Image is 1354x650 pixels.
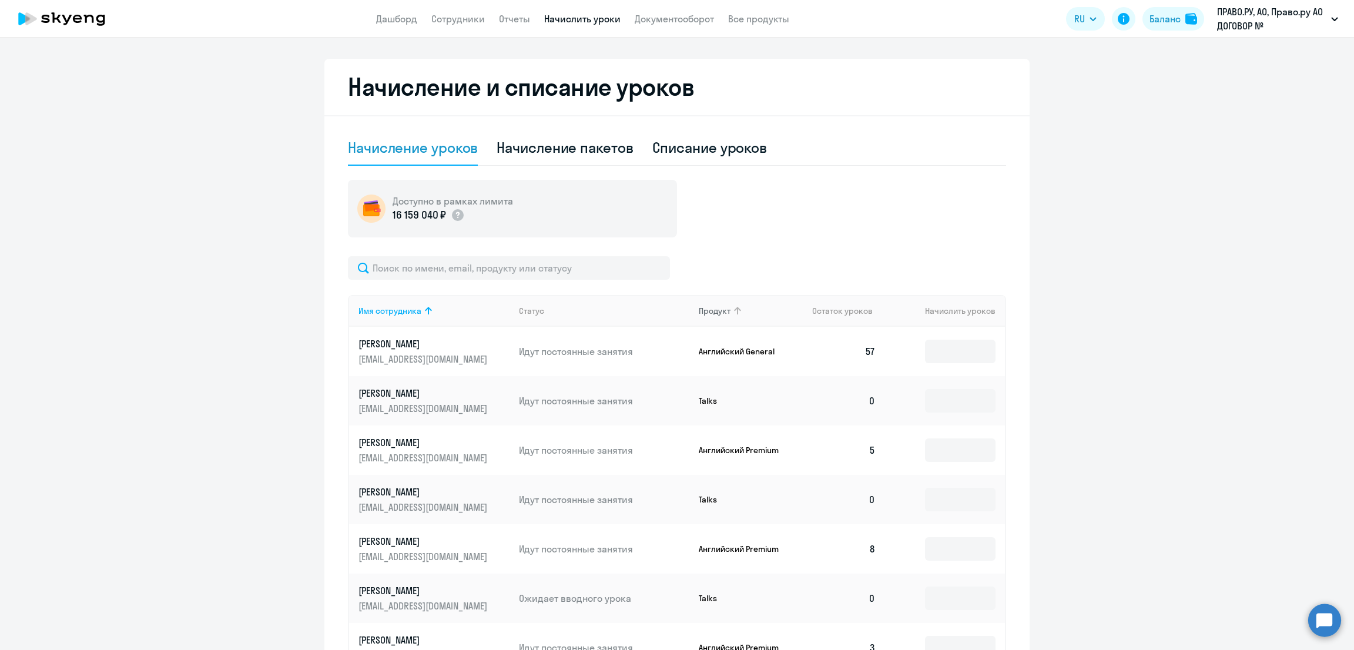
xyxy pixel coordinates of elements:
p: Идут постоянные занятия [519,542,689,555]
p: [EMAIL_ADDRESS][DOMAIN_NAME] [358,599,490,612]
th: Начислить уроков [885,295,1005,327]
a: Сотрудники [431,13,485,25]
p: [PERSON_NAME] [358,337,490,350]
p: Английский Premium [699,544,787,554]
a: Документооборот [635,13,714,25]
div: Остаток уроков [812,306,885,316]
div: Продукт [699,306,803,316]
div: Статус [519,306,689,316]
a: [PERSON_NAME][EMAIL_ADDRESS][DOMAIN_NAME] [358,337,510,366]
a: Отчеты [499,13,530,25]
p: [EMAIL_ADDRESS][DOMAIN_NAME] [358,402,490,415]
p: Идут постоянные занятия [519,444,689,457]
p: 16 159 040 ₽ [393,207,446,223]
a: [PERSON_NAME][EMAIL_ADDRESS][DOMAIN_NAME] [358,485,510,514]
h5: Доступно в рамках лимита [393,195,513,207]
td: 5 [803,425,885,475]
img: wallet-circle.png [357,195,386,223]
p: [PERSON_NAME] [358,535,490,548]
a: Дашборд [376,13,417,25]
td: 57 [803,327,885,376]
a: [PERSON_NAME][EMAIL_ADDRESS][DOMAIN_NAME] [358,387,510,415]
p: [EMAIL_ADDRESS][DOMAIN_NAME] [358,353,490,366]
td: 8 [803,524,885,574]
p: [EMAIL_ADDRESS][DOMAIN_NAME] [358,550,490,563]
p: Talks [699,494,787,505]
p: [EMAIL_ADDRESS][DOMAIN_NAME] [358,501,490,514]
td: 0 [803,475,885,524]
a: [PERSON_NAME][EMAIL_ADDRESS][DOMAIN_NAME] [358,535,510,563]
p: ПРАВО.РУ, АО, Право.ру АО ДОГОВОР № Д/OAHO/2021/145 от [DATE] [1217,5,1326,33]
p: [PERSON_NAME] [358,436,490,449]
button: ПРАВО.РУ, АО, Право.ру АО ДОГОВОР № Д/OAHO/2021/145 от [DATE] [1211,5,1344,33]
div: Начисление уроков [348,138,478,157]
div: Начисление пакетов [497,138,633,157]
div: Списание уроков [652,138,768,157]
input: Поиск по имени, email, продукту или статусу [348,256,670,280]
span: RU [1074,12,1085,26]
p: Идут постоянные занятия [519,345,689,358]
div: Имя сотрудника [358,306,510,316]
div: Баланс [1149,12,1181,26]
a: [PERSON_NAME][EMAIL_ADDRESS][DOMAIN_NAME] [358,436,510,464]
p: [PERSON_NAME] [358,387,490,400]
button: RU [1066,7,1105,31]
a: Все продукты [728,13,789,25]
p: Идут постоянные занятия [519,493,689,506]
div: Имя сотрудника [358,306,421,316]
p: Talks [699,593,787,604]
p: [PERSON_NAME] [358,634,490,646]
p: Ожидает вводного урока [519,592,689,605]
p: Английский Premium [699,445,787,455]
button: Балансbalance [1142,7,1204,31]
div: Статус [519,306,544,316]
a: [PERSON_NAME][EMAIL_ADDRESS][DOMAIN_NAME] [358,584,510,612]
p: Идут постоянные занятия [519,394,689,407]
a: Начислить уроки [544,13,621,25]
td: 0 [803,376,885,425]
td: 0 [803,574,885,623]
p: [PERSON_NAME] [358,485,490,498]
h2: Начисление и списание уроков [348,73,1006,101]
p: Английский General [699,346,787,357]
p: [EMAIL_ADDRESS][DOMAIN_NAME] [358,451,490,464]
img: balance [1185,13,1197,25]
p: [PERSON_NAME] [358,584,490,597]
p: Talks [699,396,787,406]
div: Продукт [699,306,730,316]
span: Остаток уроков [812,306,873,316]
